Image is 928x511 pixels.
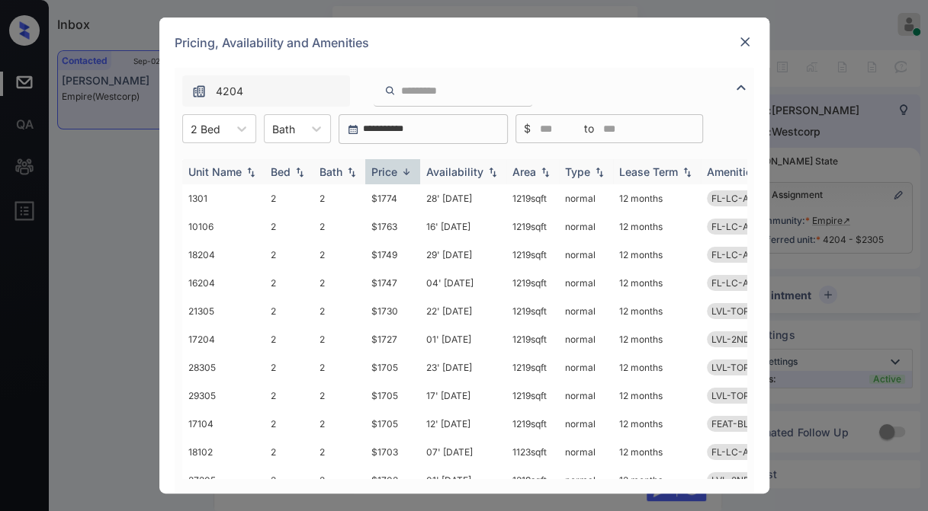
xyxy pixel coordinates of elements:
[679,167,695,177] img: sorting
[565,165,590,178] div: Type
[613,325,701,353] td: 12 months
[265,241,313,269] td: 2
[182,353,265,382] td: 28305
[732,78,750,97] img: icon-zuma
[613,297,701,325] td: 12 months
[711,474,766,486] span: LVL-2ND-2B
[420,241,506,269] td: 29' [DATE]
[365,184,420,212] td: $1774
[320,165,342,178] div: Bath
[559,269,613,297] td: normal
[159,18,769,68] div: Pricing, Availability and Amenities
[506,184,559,212] td: 1219 sqft
[559,466,613,494] td: normal
[506,269,559,297] td: 1219 sqft
[711,221,775,232] span: FL-LC-ALL-2B
[182,438,265,466] td: 18102
[265,466,313,494] td: 2
[559,353,613,382] td: normal
[182,410,265,438] td: 17104
[399,166,414,177] img: sorting
[506,466,559,494] td: 1219 sqft
[265,184,313,212] td: 2
[619,165,678,178] div: Lease Term
[420,325,506,353] td: 01' [DATE]
[420,438,506,466] td: 07' [DATE]
[485,167,500,177] img: sorting
[559,438,613,466] td: normal
[538,167,553,177] img: sorting
[559,212,613,241] td: normal
[506,325,559,353] td: 1219 sqft
[191,84,207,99] img: icon-zuma
[265,212,313,241] td: 2
[265,325,313,353] td: 2
[711,193,775,204] span: FL-LC-ALL-2B
[420,382,506,410] td: 17' [DATE]
[313,297,365,325] td: 2
[613,212,701,241] td: 12 months
[182,325,265,353] td: 17204
[313,382,365,410] td: 2
[365,297,420,325] td: $1730
[313,438,365,466] td: 2
[265,269,313,297] td: 2
[265,382,313,410] td: 2
[365,241,420,269] td: $1749
[292,167,307,177] img: sorting
[313,184,365,212] td: 2
[613,241,701,269] td: 12 months
[613,353,701,382] td: 12 months
[313,466,365,494] td: 2
[182,382,265,410] td: 29305
[506,241,559,269] td: 1219 sqft
[182,297,265,325] td: 21305
[559,241,613,269] td: normal
[365,269,420,297] td: $1747
[420,269,506,297] td: 04' [DATE]
[420,353,506,382] td: 23' [DATE]
[707,165,758,178] div: Amenities
[182,212,265,241] td: 10106
[420,297,506,325] td: 22' [DATE]
[613,184,701,212] td: 12 months
[182,184,265,212] td: 1301
[313,325,365,353] td: 2
[365,410,420,438] td: $1705
[711,362,765,373] span: LVL-TOP-2B
[506,410,559,438] td: 1219 sqft
[613,269,701,297] td: 12 months
[265,353,313,382] td: 2
[592,167,607,177] img: sorting
[365,466,420,494] td: $1702
[711,334,766,345] span: LVL-2ND-2B
[265,297,313,325] td: 2
[420,212,506,241] td: 16' [DATE]
[711,249,775,260] span: FL-LC-ALL-2B
[426,165,483,178] div: Availability
[506,438,559,466] td: 1123 sqft
[313,353,365,382] td: 2
[365,438,420,466] td: $1703
[711,305,765,317] span: LVL-TOP-2B
[365,353,420,382] td: $1705
[737,34,753,50] img: close
[711,390,765,401] span: LVL-TOP-2B
[265,410,313,438] td: 2
[506,382,559,410] td: 1219 sqft
[506,353,559,382] td: 1219 sqft
[313,410,365,438] td: 2
[365,212,420,241] td: $1763
[313,269,365,297] td: 2
[559,382,613,410] td: normal
[512,165,536,178] div: Area
[313,241,365,269] td: 2
[371,165,397,178] div: Price
[313,212,365,241] td: 2
[559,184,613,212] td: normal
[420,410,506,438] td: 12' [DATE]
[344,167,359,177] img: sorting
[365,382,420,410] td: $1705
[584,120,594,137] span: to
[524,120,531,137] span: $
